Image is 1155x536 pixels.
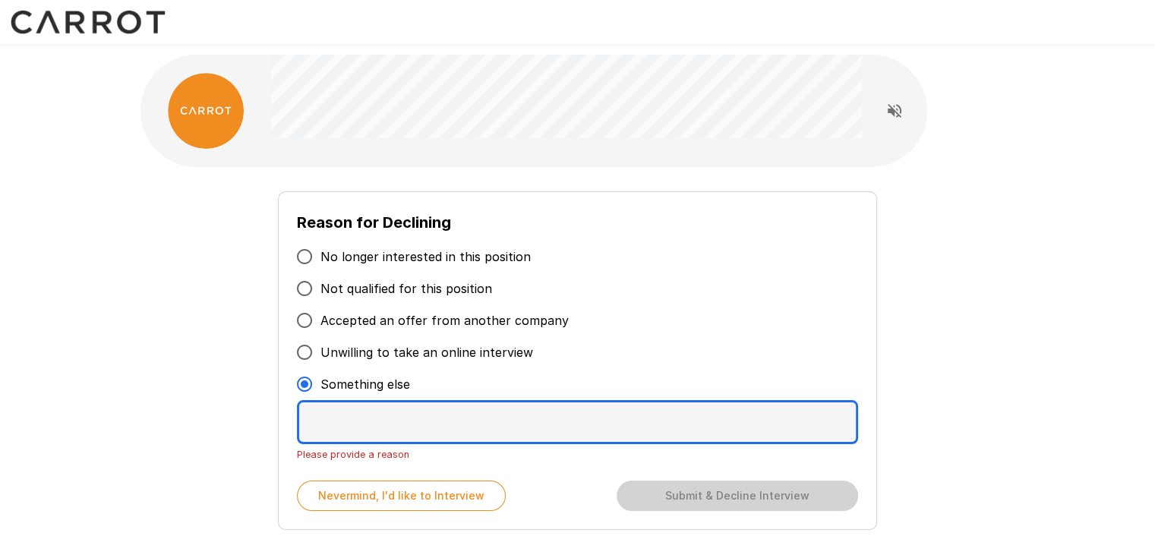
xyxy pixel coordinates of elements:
p: Please provide a reason [297,446,857,462]
img: carrot_logo.png [168,73,244,149]
span: No longer interested in this position [320,248,531,266]
b: Reason for Declining [297,213,451,232]
span: Accepted an offer from another company [320,311,569,329]
button: Nevermind, I'd like to Interview [297,481,506,511]
span: Something else [320,375,410,393]
button: Read questions aloud [879,96,910,126]
span: Unwilling to take an online interview [320,343,533,361]
span: Not qualified for this position [320,279,492,298]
